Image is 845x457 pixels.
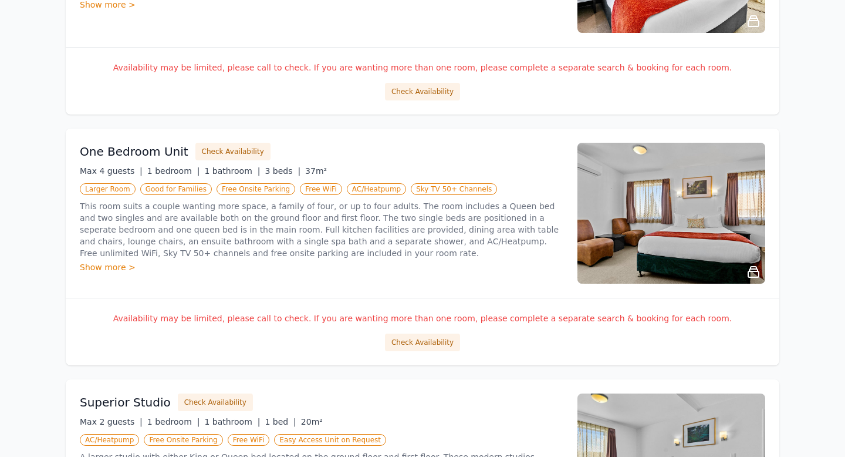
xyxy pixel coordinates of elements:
[80,394,171,411] h3: Superior Studio
[80,200,563,259] p: This room suits a couple wanting more space, a family of four, or up to four adults. The room inc...
[265,417,296,426] span: 1 bed |
[80,183,136,195] span: Larger Room
[347,183,406,195] span: AC/Heatpump
[265,166,300,176] span: 3 beds |
[80,166,143,176] span: Max 4 guests |
[144,434,222,446] span: Free Onsite Parking
[147,166,200,176] span: 1 bedroom |
[300,183,342,195] span: Free WiFi
[80,62,765,73] p: Availability may be limited, please call to check. If you are wanting more than one room, please ...
[80,417,143,426] span: Max 2 guests |
[80,261,563,273] div: Show more >
[80,434,139,446] span: AC/Heatpump
[411,183,497,195] span: Sky TV 50+ Channels
[204,417,260,426] span: 1 bathroom |
[274,434,386,446] span: Easy Access Unit on Request
[385,83,460,100] button: Check Availability
[147,417,200,426] span: 1 bedroom |
[195,143,271,160] button: Check Availability
[305,166,327,176] span: 37m²
[385,334,460,351] button: Check Availability
[228,434,270,446] span: Free WiFi
[140,183,212,195] span: Good for Families
[301,417,323,426] span: 20m²
[80,143,188,160] h3: One Bedroom Unit
[178,394,253,411] button: Check Availability
[204,166,260,176] span: 1 bathroom |
[217,183,295,195] span: Free Onsite Parking
[80,312,765,324] p: Availability may be limited, please call to check. If you are wanting more than one room, please ...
